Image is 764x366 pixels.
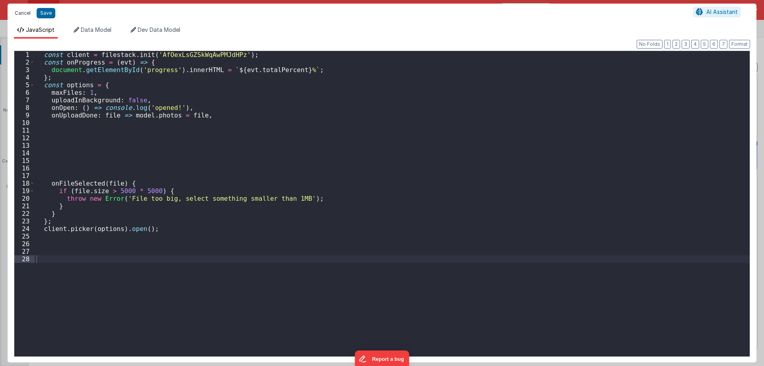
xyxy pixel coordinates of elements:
[719,40,727,49] button: 7
[14,217,35,225] div: 23
[14,248,35,255] div: 27
[14,157,35,164] div: 15
[14,74,35,81] div: 4
[710,40,718,49] button: 6
[706,8,738,15] span: AI Assistant
[14,180,35,187] div: 18
[14,96,35,104] div: 7
[14,51,35,59] div: 1
[693,7,741,17] button: AI Assistant
[729,40,750,49] button: Format
[14,104,35,112] div: 8
[672,40,680,49] button: 2
[14,66,35,74] div: 3
[14,202,35,210] div: 21
[14,240,35,248] div: 26
[14,255,35,263] div: 28
[14,195,35,202] div: 20
[14,187,35,195] div: 19
[14,225,35,233] div: 24
[14,164,35,172] div: 16
[14,81,35,89] div: 5
[14,210,35,217] div: 22
[701,40,708,49] button: 5
[14,112,35,119] div: 9
[14,89,35,96] div: 6
[682,40,690,49] button: 3
[637,40,663,49] button: No Folds
[11,8,35,19] button: Cancel
[14,172,35,180] div: 17
[14,119,35,127] div: 10
[14,127,35,134] div: 11
[37,8,55,18] button: Save
[26,26,55,33] span: JavaScript
[81,26,111,33] span: Data Model
[14,134,35,142] div: 12
[664,40,671,49] button: 1
[14,149,35,157] div: 14
[14,59,35,66] div: 2
[14,142,35,149] div: 13
[138,26,180,33] span: Dev Data Model
[14,233,35,240] div: 25
[691,40,699,49] button: 4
